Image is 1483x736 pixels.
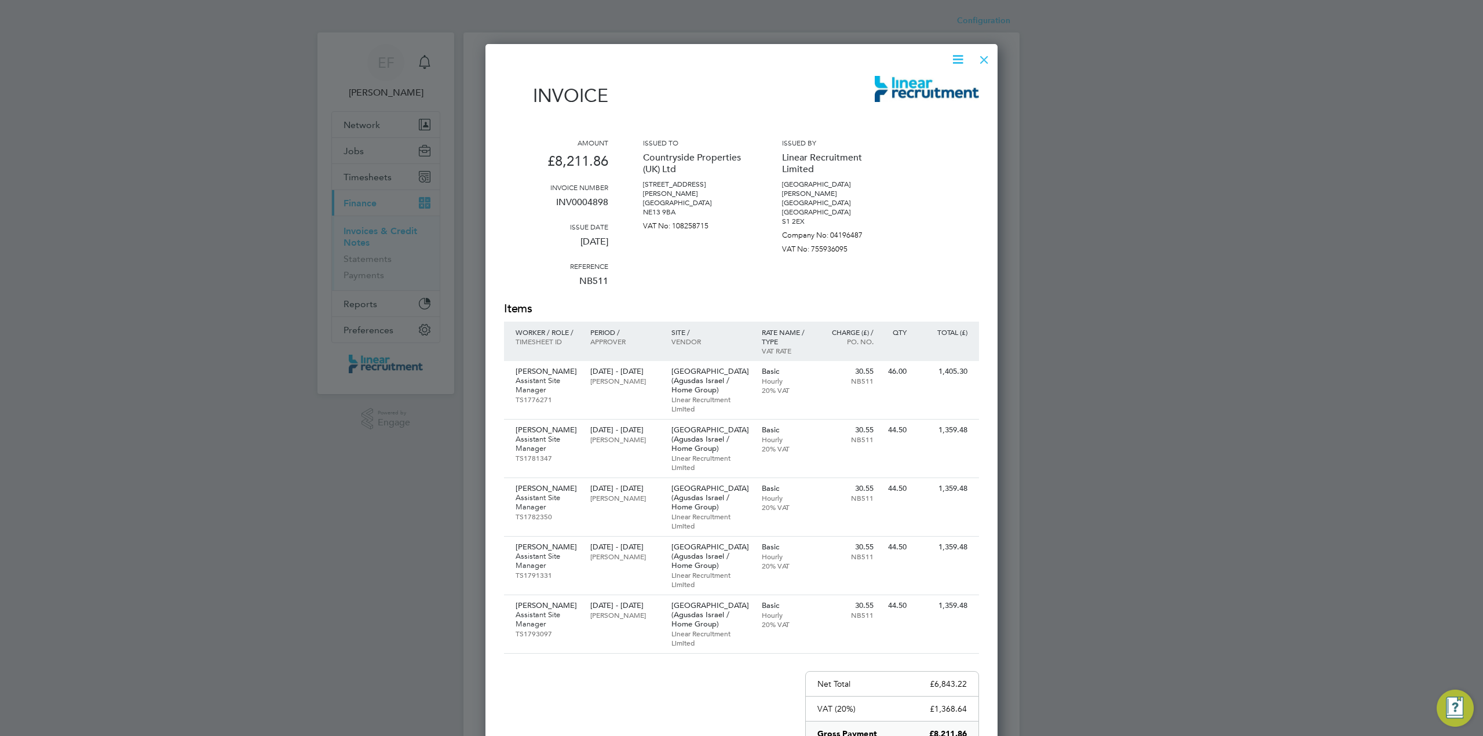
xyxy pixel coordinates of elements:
[590,367,659,376] p: [DATE] - [DATE]
[762,542,812,552] p: Basic
[590,337,659,346] p: Approver
[823,601,874,610] p: 30.55
[762,385,812,395] p: 20% VAT
[643,198,747,207] p: [GEOGRAPHIC_DATA]
[516,512,579,521] p: TS1782350
[823,327,874,337] p: Charge (£) /
[643,180,747,198] p: [STREET_ADDRESS][PERSON_NAME]
[823,493,874,502] p: NB511
[762,601,812,610] p: Basic
[885,601,907,610] p: 44.50
[643,217,747,231] p: VAT No: 108258715
[823,435,874,444] p: NB511
[671,570,750,589] p: Linear Recruitment Limited
[762,502,812,512] p: 20% VAT
[817,704,856,714] p: VAT (20%)
[504,183,608,192] h3: Invoice number
[504,271,608,301] p: NB511
[590,425,659,435] p: [DATE] - [DATE]
[590,601,659,610] p: [DATE] - [DATE]
[671,629,750,647] p: Linear Recruitment Limited
[516,327,579,337] p: Worker / Role /
[918,484,967,493] p: 1,359.48
[671,425,750,453] p: [GEOGRAPHIC_DATA] (Agusdas Israel / Home Group)
[930,704,967,714] p: £1,368.64
[590,435,659,444] p: [PERSON_NAME]
[782,180,886,198] p: [GEOGRAPHIC_DATA][PERSON_NAME]
[516,425,579,435] p: [PERSON_NAME]
[762,435,812,444] p: Hourly
[918,542,967,552] p: 1,359.48
[516,542,579,552] p: [PERSON_NAME]
[885,425,907,435] p: 44.50
[762,346,812,355] p: VAT rate
[671,327,750,337] p: Site /
[516,610,579,629] p: Assistant Site Manager
[516,552,579,570] p: Assistant Site Manager
[516,570,579,580] p: TS1791331
[762,610,812,620] p: Hourly
[590,327,659,337] p: Period /
[671,512,750,530] p: Linear Recruitment Limited
[643,207,747,217] p: NE13 9BA
[504,222,608,231] h3: Issue date
[504,138,608,147] h3: Amount
[762,561,812,570] p: 20% VAT
[504,301,979,317] h2: Items
[918,367,967,376] p: 1,405.30
[504,85,608,107] h1: Invoice
[885,484,907,493] p: 44.50
[643,138,747,147] h3: Issued to
[930,679,967,689] p: £6,843.22
[590,493,659,502] p: [PERSON_NAME]
[590,542,659,552] p: [DATE] - [DATE]
[762,444,812,453] p: 20% VAT
[885,327,907,337] p: QTY
[1437,690,1474,727] button: Engage Resource Center
[516,453,579,462] p: TS1781347
[516,395,579,404] p: TS1776271
[823,376,874,385] p: NB511
[762,367,812,376] p: Basic
[817,679,850,689] p: Net Total
[885,367,907,376] p: 46.00
[516,493,579,512] p: Assistant Site Manager
[671,542,750,570] p: [GEOGRAPHIC_DATA] (Agusdas Israel / Home Group)
[782,147,886,180] p: Linear Recruitment Limited
[516,376,579,395] p: Assistant Site Manager
[782,138,886,147] h3: Issued by
[762,484,812,493] p: Basic
[823,425,874,435] p: 30.55
[823,610,874,620] p: NB511
[516,484,579,493] p: [PERSON_NAME]
[885,542,907,552] p: 44.50
[516,337,579,346] p: Timesheet ID
[590,376,659,385] p: [PERSON_NAME]
[590,484,659,493] p: [DATE] - [DATE]
[823,337,874,346] p: Po. No.
[918,425,967,435] p: 1,359.48
[516,629,579,638] p: TS1793097
[590,610,659,620] p: [PERSON_NAME]
[782,226,886,240] p: Company No: 04196487
[762,425,812,435] p: Basic
[504,192,608,222] p: INV0004898
[516,601,579,610] p: [PERSON_NAME]
[823,542,874,552] p: 30.55
[762,376,812,385] p: Hourly
[671,484,750,512] p: [GEOGRAPHIC_DATA] (Agusdas Israel / Home Group)
[590,552,659,561] p: [PERSON_NAME]
[762,552,812,561] p: Hourly
[516,367,579,376] p: [PERSON_NAME]
[918,601,967,610] p: 1,359.48
[504,231,608,261] p: [DATE]
[782,217,886,226] p: S1 2EX
[671,367,750,395] p: [GEOGRAPHIC_DATA] (Agusdas Israel / Home Group)
[671,453,750,472] p: Linear Recruitment Limited
[918,327,967,337] p: Total (£)
[504,261,608,271] h3: Reference
[516,435,579,453] p: Assistant Site Manager
[782,240,886,254] p: VAT No: 755936095
[762,620,812,629] p: 20% VAT
[762,327,812,346] p: Rate name / type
